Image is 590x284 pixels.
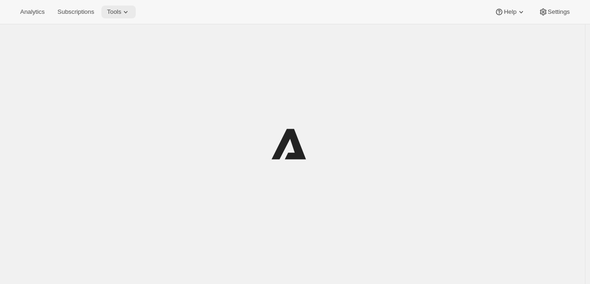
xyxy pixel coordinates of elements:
button: Tools [101,6,136,18]
span: Help [504,8,516,16]
span: Subscriptions [57,8,94,16]
span: Settings [548,8,570,16]
button: Subscriptions [52,6,100,18]
span: Tools [107,8,121,16]
button: Help [489,6,531,18]
span: Analytics [20,8,45,16]
button: Settings [533,6,575,18]
button: Analytics [15,6,50,18]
